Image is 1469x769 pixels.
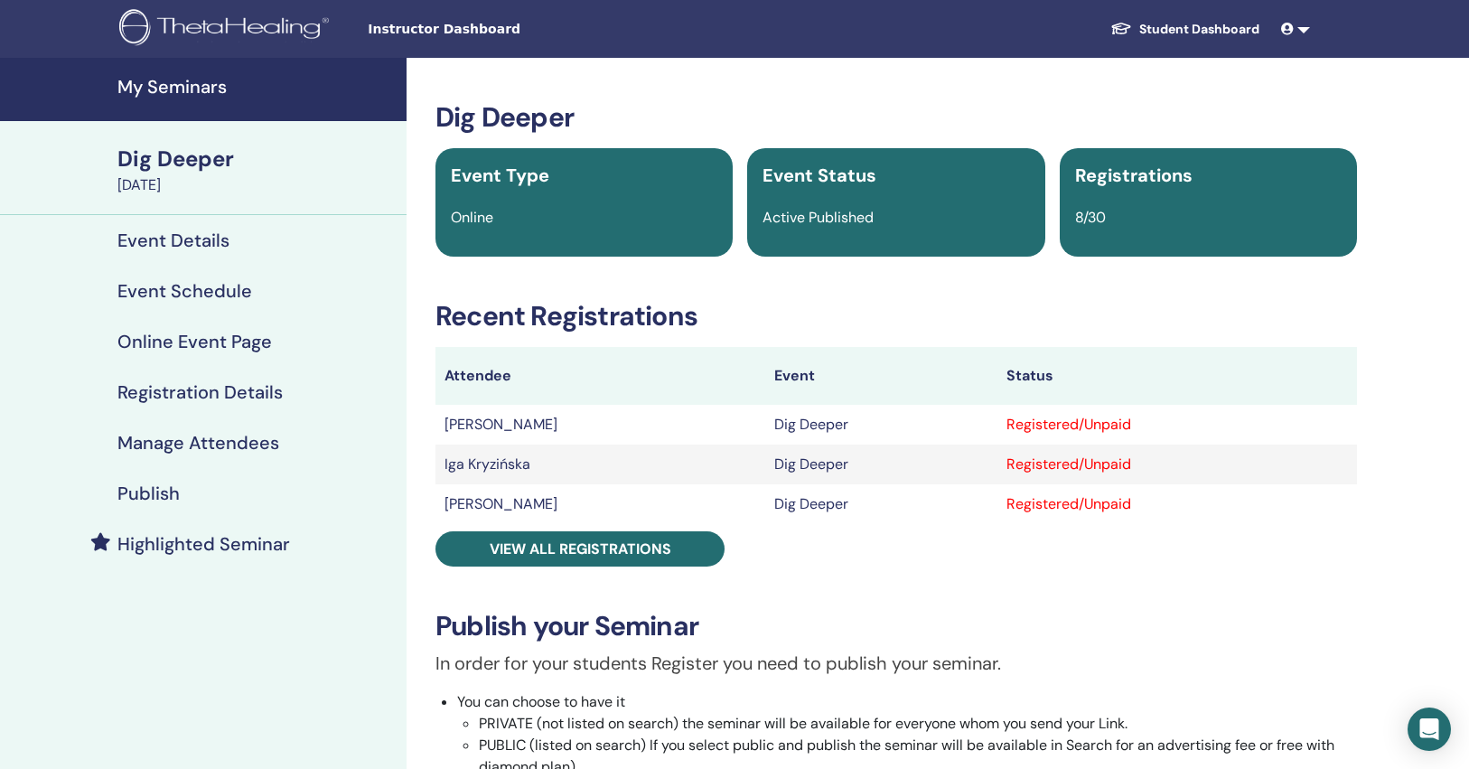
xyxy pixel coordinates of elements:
[435,405,765,445] td: [PERSON_NAME]
[451,208,493,227] span: Online
[435,445,765,484] td: Iga Kryzińska
[1408,708,1451,751] div: Open Intercom Messenger
[368,20,639,39] span: Instructor Dashboard
[1110,21,1132,36] img: graduation-cap-white.svg
[435,531,725,567] a: View all registrations
[765,347,997,405] th: Event
[435,300,1357,333] h3: Recent Registrations
[435,610,1357,642] h3: Publish your Seminar
[117,230,229,251] h4: Event Details
[435,650,1357,677] p: In order for your students Register you need to publish your seminar.
[479,713,1357,735] li: PRIVATE (not listed on search) the seminar will be available for everyone whom you send your Link.
[117,174,396,196] div: [DATE]
[763,164,876,187] span: Event Status
[435,101,1357,134] h3: Dig Deeper
[435,347,765,405] th: Attendee
[997,347,1357,405] th: Status
[117,144,396,174] div: Dig Deeper
[117,432,279,454] h4: Manage Attendees
[1006,414,1348,436] div: Registered/Unpaid
[1006,454,1348,475] div: Registered/Unpaid
[1006,493,1348,515] div: Registered/Unpaid
[765,445,997,484] td: Dig Deeper
[763,208,874,227] span: Active Published
[117,483,180,504] h4: Publish
[765,405,997,445] td: Dig Deeper
[119,9,335,50] img: logo.png
[451,164,549,187] span: Event Type
[117,381,283,403] h4: Registration Details
[107,144,407,196] a: Dig Deeper[DATE]
[1075,164,1193,187] span: Registrations
[490,539,671,558] span: View all registrations
[117,280,252,302] h4: Event Schedule
[1075,208,1106,227] span: 8/30
[765,484,997,524] td: Dig Deeper
[435,484,765,524] td: [PERSON_NAME]
[1096,13,1274,46] a: Student Dashboard
[117,331,272,352] h4: Online Event Page
[117,533,290,555] h4: Highlighted Seminar
[117,76,396,98] h4: My Seminars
